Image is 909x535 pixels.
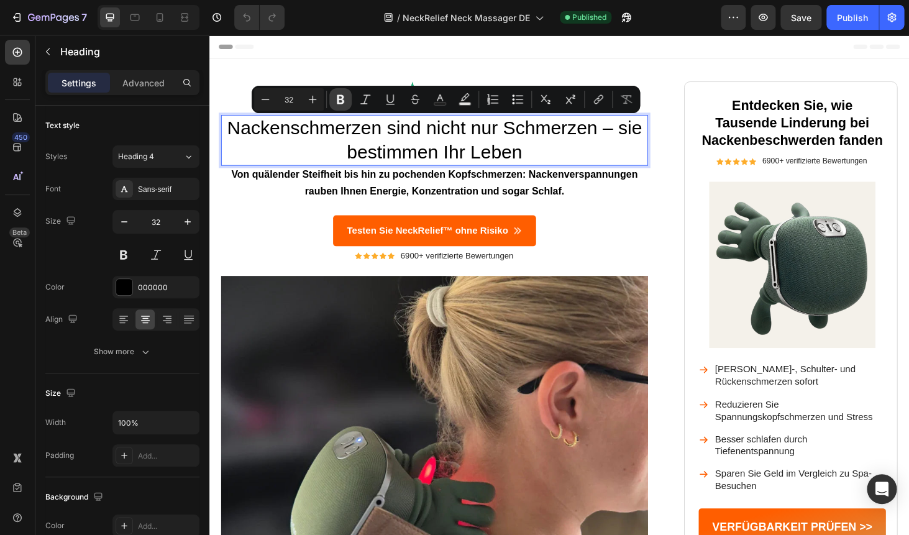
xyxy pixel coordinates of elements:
p: Settings [62,76,96,89]
div: Beta [9,227,30,237]
div: 450 [12,132,30,142]
button: Publish [826,5,879,30]
div: Sans-serif [138,184,196,195]
div: Add... [138,450,196,462]
div: 000000 [138,282,196,293]
p: 7 [81,10,87,25]
button: Heading 4 [112,145,199,168]
div: Show more [94,345,152,358]
span: / [397,11,400,24]
div: Publish [837,11,868,24]
span: Published [572,12,606,23]
p: Advanced [122,76,165,89]
div: Color [45,520,65,531]
span: NeckRelief Neck Massager DE [403,11,530,24]
p: Heading [60,44,194,59]
div: Styles [45,151,67,162]
input: Auto [113,411,199,434]
div: Padding [45,450,74,461]
div: Text style [45,120,80,131]
p: Reduzieren Sie Spannungskopfschmerzen und Stress [539,388,719,414]
iframe: Design area [209,35,909,535]
div: Width [45,417,66,428]
p: [PERSON_NAME]-, Schulter- und Rückenschmerzen sofort [539,350,719,377]
div: Undo/Redo [234,5,285,30]
strong: Entdecken Sie, wie Tausende Linderung bei Nackenbeschwerden fanden [524,67,718,121]
div: Background [45,489,106,506]
div: Open Intercom Messenger [867,474,897,504]
div: Color [45,281,65,293]
div: Editor contextual toolbar [252,86,640,113]
p: 6900+ verifizierte Bewertungen [589,130,701,140]
div: Align [45,311,80,328]
div: Add... [138,521,196,532]
button: 7 [5,5,93,30]
div: Size [45,385,78,402]
span: Save [791,12,811,23]
span: Heading 4 [118,151,154,162]
button: Show more [45,341,199,363]
button: Save [780,5,821,30]
p: Besser schlafen durch Tiefenentspannung [539,425,719,451]
div: Size [45,213,78,230]
div: Font [45,183,61,194]
img: gempages_575948844915753546-18972913-1b93-4d33-9e60-90747f99ec3e.jpg [521,157,721,334]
